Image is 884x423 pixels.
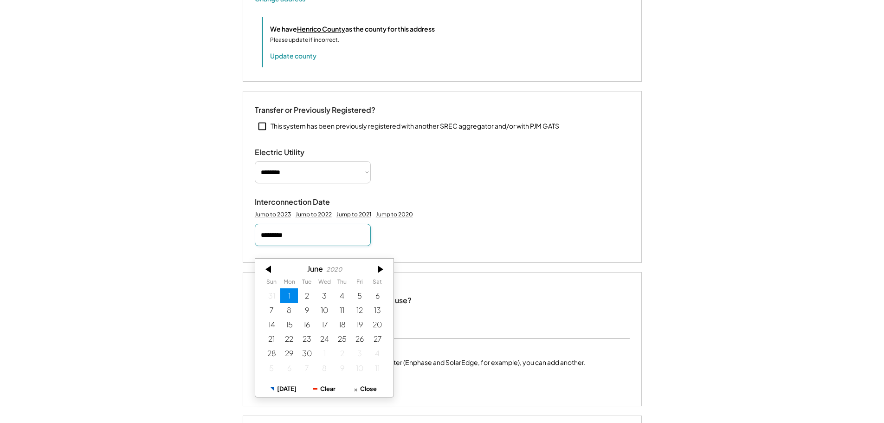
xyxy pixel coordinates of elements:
div: 6/15/2020 [280,317,298,332]
div: 6/10/2020 [316,302,333,317]
th: Monday [280,279,298,288]
div: 6/02/2020 [298,288,316,302]
div: 7/07/2020 [298,360,316,375]
div: 6/28/2020 [263,346,280,360]
div: 7/10/2020 [351,360,368,375]
button: Close [344,380,385,397]
div: 6/19/2020 [351,317,368,332]
div: 7/04/2020 [368,346,386,360]
div: 6/21/2020 [263,332,280,346]
div: 6/03/2020 [316,288,333,302]
div: Jump to 2022 [296,211,332,218]
div: 7/09/2020 [333,360,351,375]
th: Tuesday [298,279,316,288]
div: 6/26/2020 [351,332,368,346]
div: 5/31/2020 [263,288,280,302]
div: 6/11/2020 [333,302,351,317]
div: We have as the county for this address [270,24,435,34]
div: Jump to 2020 [376,211,413,218]
div: 7/05/2020 [263,360,280,375]
div: 6/01/2020 [280,288,298,302]
th: Saturday [368,279,386,288]
div: 6/20/2020 [368,317,386,332]
th: Sunday [263,279,280,288]
div: 6/30/2020 [298,346,316,360]
div: 6/29/2020 [280,346,298,360]
div: 7/01/2020 [316,346,333,360]
div: 7/06/2020 [280,360,298,375]
u: Henrico County [297,25,345,33]
th: Thursday [333,279,351,288]
div: 6/24/2020 [316,332,333,346]
div: 6/25/2020 [333,332,351,346]
div: Jump to 2021 [336,211,371,218]
div: 6/04/2020 [333,288,351,302]
button: Clear [304,380,345,397]
div: 6/13/2020 [368,302,386,317]
div: 6/22/2020 [280,332,298,346]
div: 2020 [326,266,342,273]
div: 6/14/2020 [263,317,280,332]
div: June [307,264,323,273]
div: 6/05/2020 [351,288,368,302]
div: Transfer or Previously Registered? [255,105,375,115]
div: Electric Utility [255,148,348,157]
div: 6/12/2020 [351,302,368,317]
div: 6/06/2020 [368,288,386,302]
button: [DATE] [263,380,304,397]
div: 7/03/2020 [351,346,368,360]
div: If this system has more than one make of inverter (Enphase and SolarEdge, for example), you can a... [255,358,586,367]
div: This system has been previously registered with another SREC aggregator and/or with PJM GATS [271,122,559,131]
div: 6/17/2020 [316,317,333,332]
div: Please update if incorrect. [270,36,339,44]
div: 6/16/2020 [298,317,316,332]
div: 7/02/2020 [333,346,351,360]
div: 6/08/2020 [280,302,298,317]
div: 7/11/2020 [368,360,386,375]
div: 7/08/2020 [316,360,333,375]
div: 6/23/2020 [298,332,316,346]
div: 6/18/2020 [333,317,351,332]
div: Jump to 2023 [255,211,291,218]
div: Interconnection Date [255,197,348,207]
th: Friday [351,279,368,288]
div: 6/07/2020 [263,302,280,317]
button: Update county [270,51,316,60]
div: 6/09/2020 [298,302,316,317]
th: Wednesday [316,279,333,288]
div: 6/27/2020 [368,332,386,346]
